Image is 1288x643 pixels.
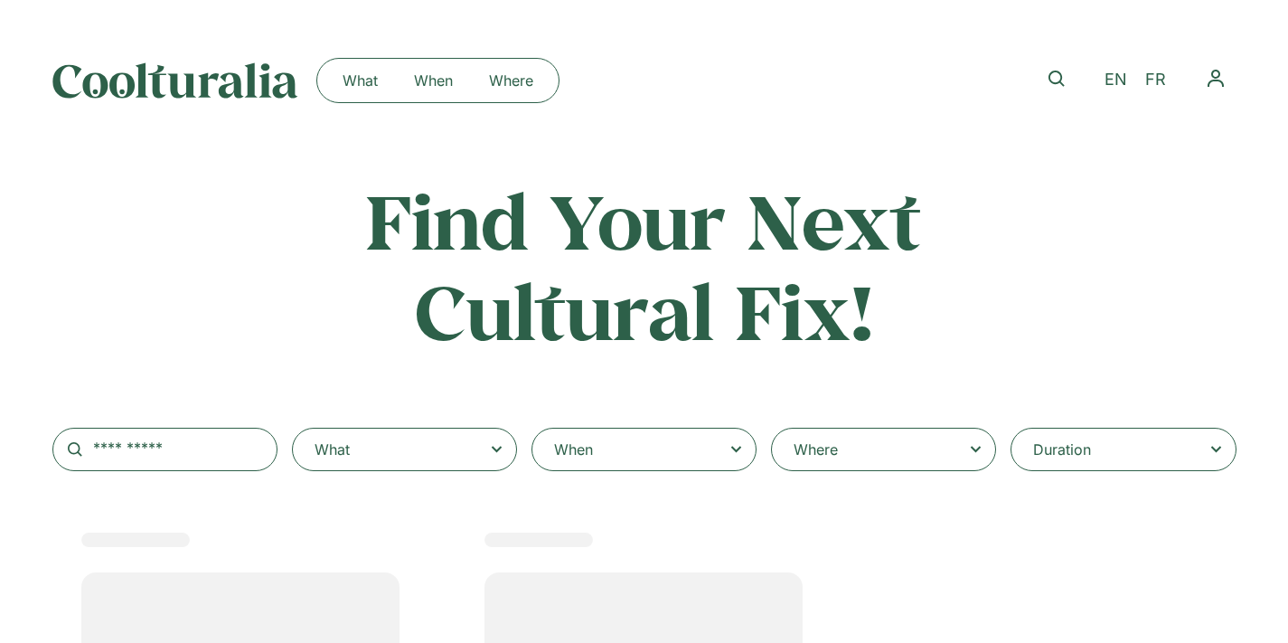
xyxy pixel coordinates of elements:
a: Where [471,66,551,95]
div: When [554,439,593,460]
span: FR [1145,71,1166,90]
nav: Menu [1195,58,1236,99]
a: EN [1095,67,1136,93]
span: EN [1105,71,1127,90]
div: Duration [1033,439,1091,460]
div: Where [794,439,838,460]
a: FR [1136,67,1175,93]
a: What [324,66,396,95]
a: When [396,66,471,95]
nav: Menu [324,66,551,95]
button: Menu Toggle [1195,58,1236,99]
div: What [315,439,350,460]
h2: Find Your Next Cultural Fix! [289,175,1000,355]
